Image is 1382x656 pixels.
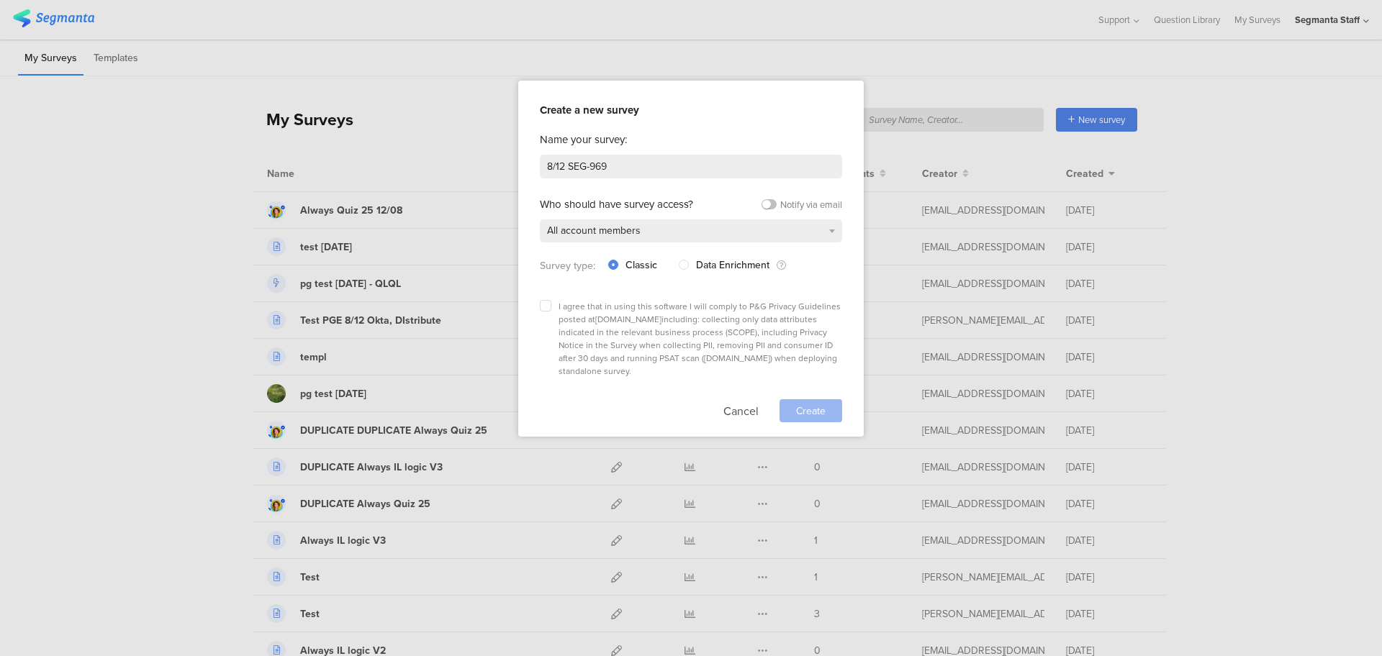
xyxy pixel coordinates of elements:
[780,198,842,211] div: Notify via email
[540,196,693,212] div: Who should have survey access?
[618,260,657,270] span: Classic
[696,258,769,273] span: Data Enrichment
[704,352,770,365] a: [DOMAIN_NAME]
[723,399,759,422] button: Cancel
[547,223,641,238] span: All account members
[540,132,842,147] div: Name your survey:
[559,300,841,378] span: I agree that in using this software I will comply to P&G Privacy Guidelines posted at including: ...
[540,258,595,273] span: Survey type:
[540,102,842,118] div: Create a new survey
[595,313,661,326] a: [DOMAIN_NAME]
